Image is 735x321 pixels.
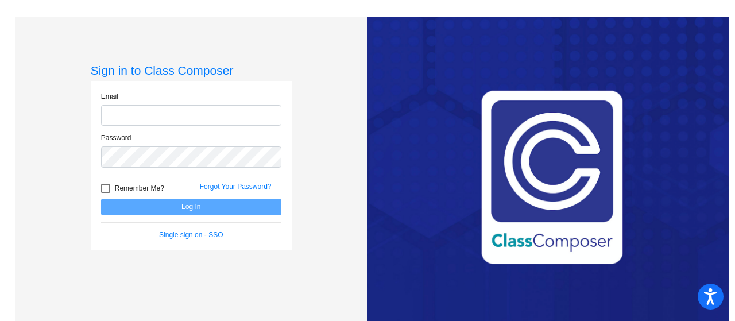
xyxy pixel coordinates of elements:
h3: Sign in to Class Composer [91,63,292,78]
span: Remember Me? [115,181,164,195]
a: Single sign on - SSO [159,231,223,239]
label: Password [101,133,131,143]
a: Forgot Your Password? [200,183,272,191]
button: Log In [101,199,281,215]
label: Email [101,91,118,102]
